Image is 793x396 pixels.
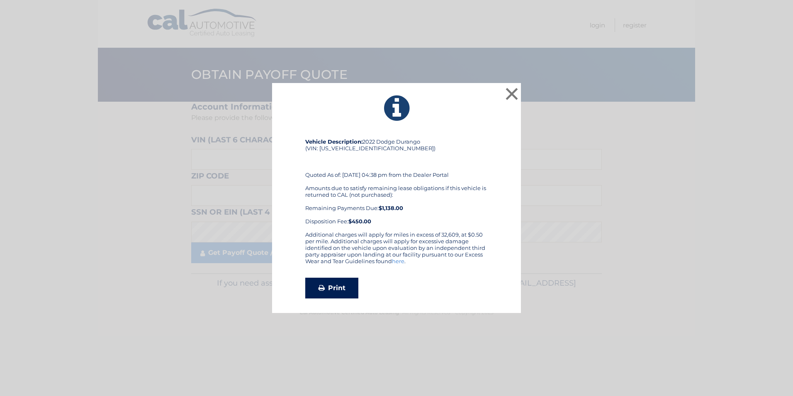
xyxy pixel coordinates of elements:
a: Print [305,278,358,298]
div: Amounts due to satisfy remaining lease obligations if this vehicle is returned to CAL (not purcha... [305,185,488,225]
strong: Vehicle Description: [305,138,362,145]
a: here [392,258,404,264]
strong: $450.00 [348,218,371,225]
b: $1,138.00 [379,205,403,211]
div: 2022 Dodge Durango (VIN: [US_VEHICLE_IDENTIFICATION_NUMBER]) Quoted As of: [DATE] 04:38 pm from t... [305,138,488,231]
div: Additional charges will apply for miles in excess of 32,609, at $0.50 per mile. Additional charge... [305,231,488,271]
button: × [504,86,520,102]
